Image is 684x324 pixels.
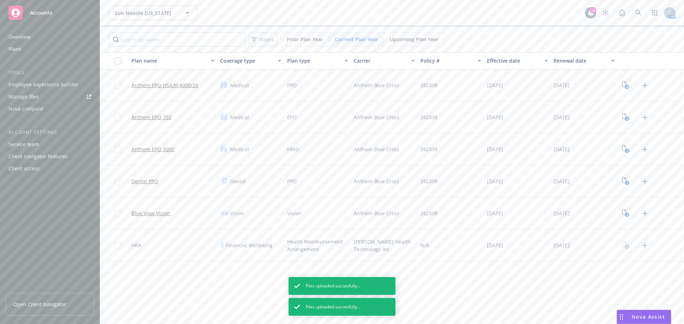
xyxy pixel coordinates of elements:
[6,69,94,76] div: Tools
[287,177,297,185] span: PPO
[617,310,626,324] div: Drag to move
[354,177,399,185] span: Anthem Blue Cross
[114,210,121,217] input: Toggle Row Selected
[617,310,671,324] button: Nova Assist
[230,177,246,185] span: Dental
[620,80,632,91] a: View Plan Documents
[9,31,31,43] div: Overview
[620,112,632,123] a: View Plan Documents
[220,58,273,64] div: Coverage type
[631,6,646,20] a: Search
[109,32,245,47] input: Search by name
[554,145,570,153] span: [DATE]
[287,36,323,43] span: Prior Plan Year
[626,85,628,89] text: 4
[639,176,651,187] a: Upload Plan Documents
[632,314,665,320] span: Nova Assist
[554,177,570,185] span: [DATE]
[487,113,503,121] span: [DATE]
[626,117,628,121] text: 4
[6,129,94,136] div: Account settings
[554,81,570,89] span: [DATE]
[131,58,207,64] div: Plan name
[114,242,121,249] input: Toggle Row Selected
[287,113,297,121] span: EPO
[620,208,632,219] a: View Plan Documents
[639,144,651,155] a: Upload Plan Documents
[230,81,249,89] span: Medical
[420,58,473,64] div: Policy #
[354,113,399,121] span: Anthem Blue Cross
[354,58,407,64] div: Carrier
[551,52,617,69] button: Renewal date
[648,6,662,20] a: Switch app
[554,58,607,64] div: Renewal date
[598,6,613,20] a: Stop snowing
[250,34,276,45] span: Filters
[13,301,66,308] span: Open Client Navigator
[9,103,43,115] div: Nova compare
[114,114,121,121] input: Toggle Row Selected
[9,43,21,55] div: Plans
[114,82,121,89] input: Toggle Row Selected
[9,151,68,162] div: Client navigator features
[9,163,40,174] div: Client access
[287,81,297,89] span: PPO
[418,52,484,69] button: Policy #
[131,177,158,185] a: Dental PPO
[306,283,360,289] span: Files uploaded succesfully...
[287,238,348,253] span: Health Reimbursement Arrangement
[335,36,378,43] span: Current Plan Year
[615,6,629,20] a: Report a Bug
[390,36,439,43] span: Upcoming Plan Year
[626,213,628,217] text: 1
[351,52,418,69] button: Carrier
[306,304,360,310] span: Files uploaded succesfully...
[230,209,244,217] span: Vision
[287,58,340,64] div: Plan type
[354,238,415,253] span: [PERSON_NAME] Health Technology Inc
[115,9,176,17] span: Sun Noodle [US_STATE]
[620,240,632,251] a: View Plan Documents
[554,241,570,249] span: [DATE]
[129,52,217,69] button: Plan name
[626,181,628,185] text: 1
[30,10,52,16] span: Accounts
[217,52,284,69] button: Coverage type
[620,176,632,187] a: View Plan Documents
[9,91,39,102] div: Manage files
[260,36,274,43] span: Filters
[131,209,170,217] a: Blue View Vision
[420,81,437,89] span: 282338
[487,58,540,64] div: Effective date
[6,163,94,174] a: Client access
[6,3,94,23] a: Accounts
[6,151,94,162] a: Client navigator features
[287,209,301,217] span: Vision
[487,145,503,153] span: [DATE]
[626,149,628,153] text: 3
[354,209,399,217] span: Anthem Blue Cross
[109,6,198,20] button: Sun Noodle [US_STATE]
[639,80,651,91] a: Upload Plan Documents
[6,103,94,115] a: Nova compare
[131,241,141,249] span: HRA
[420,241,429,249] span: N/A
[487,241,503,249] span: [DATE]
[6,31,94,43] a: Overview
[284,52,351,69] button: Plan type
[230,145,249,153] span: Medical
[420,177,437,185] span: 282338
[131,113,171,121] a: Anthem EPO 750
[131,145,174,153] a: Anthem EPO 3000
[590,7,596,14] div: 13
[554,209,570,217] span: [DATE]
[420,209,437,217] span: 282338
[639,112,651,123] a: Upload Plan Documents
[6,139,94,150] a: Service team
[639,208,651,219] a: Upload Plan Documents
[354,145,399,153] span: Anthem Blue Cross
[114,146,121,153] input: Toggle Row Selected
[131,81,198,89] a: Anthem PPO HSA/H 4000/20
[248,32,277,47] button: Filters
